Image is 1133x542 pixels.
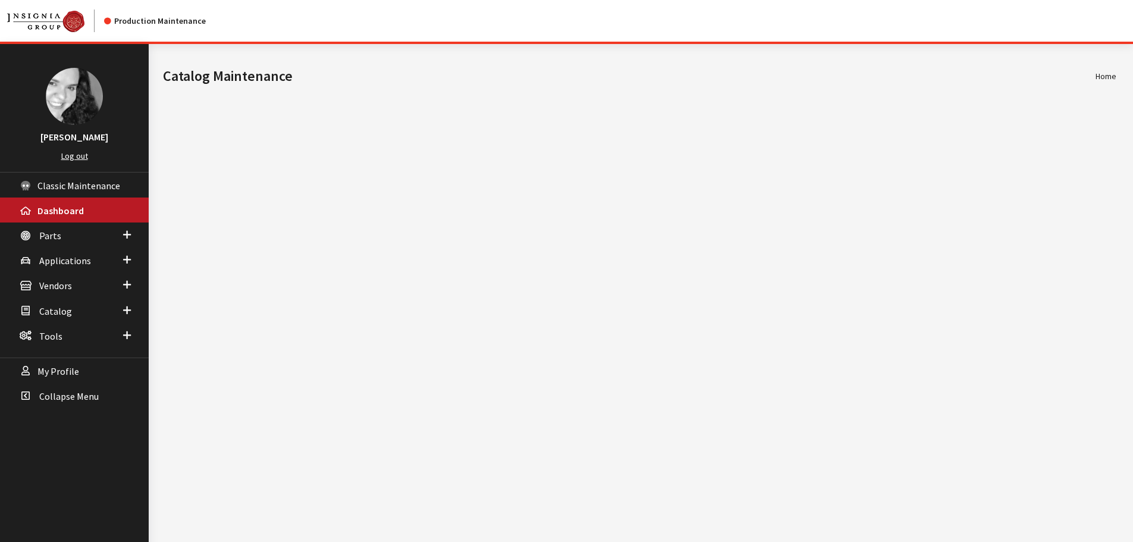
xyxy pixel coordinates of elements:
[39,390,99,402] span: Collapse Menu
[39,255,91,267] span: Applications
[12,130,137,144] h3: [PERSON_NAME]
[37,180,120,192] span: Classic Maintenance
[37,365,79,377] span: My Profile
[7,11,84,32] img: Catalog Maintenance
[61,151,88,161] a: Log out
[39,305,72,317] span: Catalog
[39,330,62,342] span: Tools
[39,230,61,242] span: Parts
[104,15,206,27] div: Production Maintenance
[37,205,84,217] span: Dashboard
[163,65,1096,87] h1: Catalog Maintenance
[46,68,103,125] img: Khrystal Dorton
[39,280,72,292] span: Vendors
[7,10,104,32] a: Insignia Group logo
[1096,70,1116,83] li: Home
